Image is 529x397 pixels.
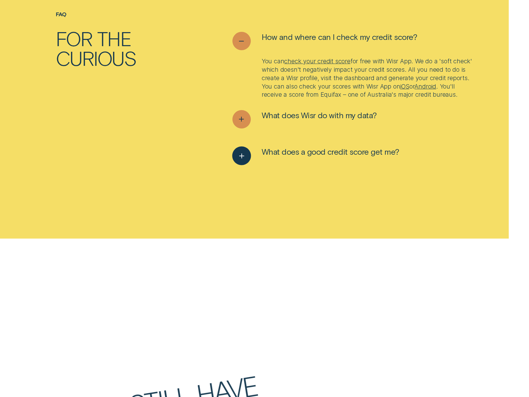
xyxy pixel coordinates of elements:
a: Android [414,83,436,90]
p: You can for free with Wisr App. We do a 'soft check' which doesn't negatively impact your credit ... [262,57,474,99]
a: iOS [400,83,409,90]
button: See more [232,110,377,128]
span: How and where can I check my credit score? [262,32,417,42]
button: See more [232,147,399,165]
h4: FAQ [56,11,191,17]
span: What does Wisr do with my data? [262,110,377,120]
button: See less [232,32,417,50]
a: check your credit score [284,57,350,65]
span: What does a good credit score get me? [262,147,399,157]
h2: For the curious [56,28,191,68]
